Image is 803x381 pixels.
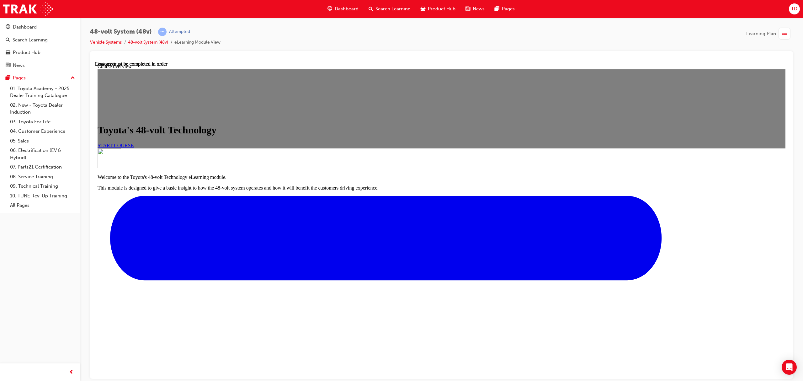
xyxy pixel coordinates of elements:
a: car-iconProduct Hub [416,3,460,15]
button: Pages [3,72,77,84]
a: START COURSE [3,82,39,87]
span: pages-icon [495,5,499,13]
span: | [154,28,156,35]
a: 07. Parts21 Certification [8,162,77,172]
div: Pages [13,74,26,82]
span: news-icon [6,63,10,68]
a: 02. New - Toyota Dealer Induction [8,100,77,117]
span: Product Hub [428,5,455,13]
a: 09. Technical Training [8,181,77,191]
span: guage-icon [327,5,332,13]
span: news-icon [465,5,470,13]
a: Search Learning [3,34,77,46]
img: Trak [3,2,53,16]
div: Search Learning [13,36,48,44]
a: search-iconSearch Learning [364,3,416,15]
a: pages-iconPages [490,3,520,15]
span: Learning Plan [746,30,776,37]
a: Vehicle Systems [90,40,122,45]
span: list-icon [782,30,787,38]
a: 05. Sales [8,136,77,146]
span: prev-icon [69,368,74,376]
a: Product Hub [3,47,77,58]
span: Pages [502,5,515,13]
button: Learning Plan [746,28,793,40]
span: search-icon [369,5,373,13]
span: guage-icon [6,24,10,30]
span: up-icon [71,74,75,82]
li: eLearning Module View [174,39,221,46]
span: Dashboard [335,5,359,13]
div: Dashboard [13,24,37,31]
span: 48-volt System (48v) [90,28,152,35]
a: news-iconNews [460,3,490,15]
p: This module is designed to give a basic insight to how the 48-volt system operates and how it wil... [3,124,690,130]
span: Search Learning [375,5,411,13]
a: 06. Electrification (EV & Hybrid) [8,146,77,162]
button: TD [789,3,800,14]
a: Dashboard [3,21,77,33]
a: 10. TUNE Rev-Up Training [8,191,77,201]
h1: Toyota's 48-volt Technology [3,63,690,75]
a: 03. Toyota For Life [8,117,77,127]
div: Product Hub [13,49,40,56]
a: 04. Customer Experience [8,126,77,136]
span: car-icon [421,5,425,13]
a: All Pages [8,201,77,210]
span: search-icon [6,37,10,43]
a: 08. Service Training [8,172,77,182]
a: 48-volt System (48v) [128,40,168,45]
div: News [13,62,25,69]
span: News [473,5,485,13]
div: Attempted [169,29,190,35]
p: Welcome to the Toyota's 48-volt Technology eLearning module. [3,113,690,119]
a: guage-iconDashboard [322,3,364,15]
button: DashboardSearch LearningProduct HubNews [3,20,77,72]
span: pages-icon [6,75,10,81]
div: Open Intercom Messenger [782,360,797,375]
span: TD [791,5,797,13]
a: 01. Toyota Academy - 2025 Dealer Training Catalogue [8,84,77,100]
a: News [3,60,77,71]
span: car-icon [6,50,10,56]
span: learningRecordVerb_ATTEMPT-icon [158,28,167,36]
